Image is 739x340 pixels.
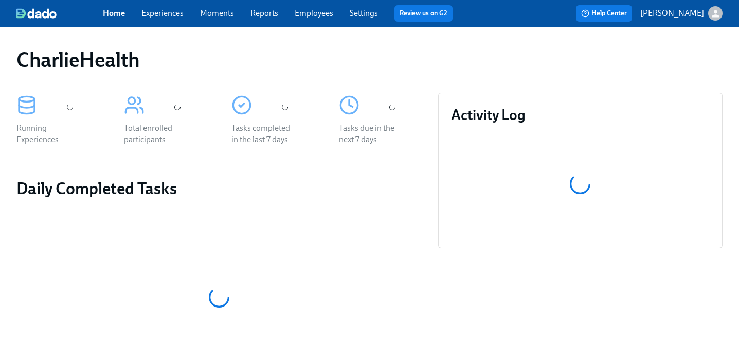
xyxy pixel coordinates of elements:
a: Experiences [141,8,184,18]
h2: Daily Completed Tasks [16,178,422,199]
a: Review us on G2 [400,8,447,19]
button: [PERSON_NAME] [640,6,723,21]
h1: CharlieHealth [16,47,140,72]
span: Help Center [581,8,627,19]
a: Reports [250,8,278,18]
img: dado [16,8,57,19]
div: Total enrolled participants [124,123,190,145]
div: Tasks due in the next 7 days [339,123,405,145]
a: Settings [350,8,378,18]
a: Home [103,8,125,18]
h3: Activity Log [451,106,710,124]
button: Review us on G2 [394,5,453,22]
div: Running Experiences [16,123,82,145]
a: dado [16,8,103,19]
a: Moments [200,8,234,18]
div: Tasks completed in the last 7 days [231,123,297,145]
a: Employees [295,8,333,18]
p: [PERSON_NAME] [640,8,704,19]
button: Help Center [576,5,632,22]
